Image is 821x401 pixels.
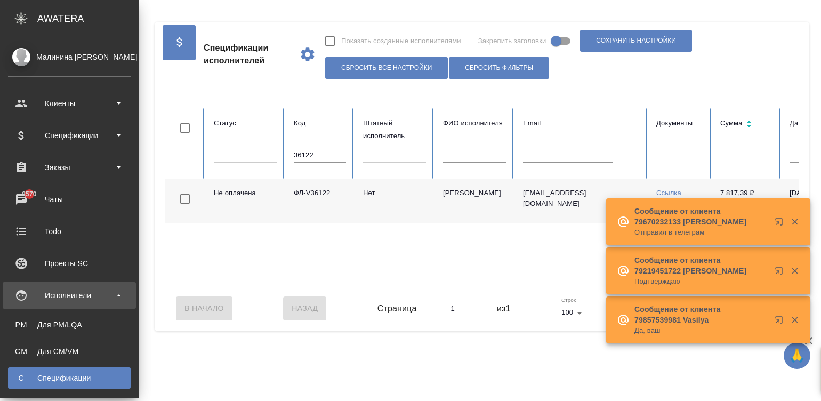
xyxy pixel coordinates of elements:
[355,179,434,223] td: Нет
[8,95,131,111] div: Клиенты
[561,305,586,320] div: 100
[634,206,768,227] p: Сообщение от клиента 79670232133 [PERSON_NAME]
[434,179,514,223] td: [PERSON_NAME]
[37,8,139,29] div: AWATERA
[523,117,639,130] div: Email
[580,30,692,52] button: Сохранить настройки
[13,346,125,357] div: Для CM/VM
[13,373,125,383] div: Спецификации
[634,255,768,276] p: Сообщение от клиента 79219451722 [PERSON_NAME]
[514,179,648,223] td: [EMAIL_ADDRESS][DOMAIN_NAME]
[656,189,681,197] a: Ссылка
[634,227,768,238] p: Отправил в телеграм
[3,218,136,245] a: Todo
[341,63,432,73] span: Сбросить все настройки
[8,191,131,207] div: Чаты
[285,179,355,223] td: ФЛ-V36122
[768,211,794,237] button: Открыть в новой вкладке
[634,304,768,325] p: Сообщение от клиента 79857539981 Vasilya
[634,325,768,336] p: Да, ваш
[205,179,285,223] td: Не оплачена
[8,367,131,389] a: ССпецификации
[3,250,136,277] a: Проекты SC
[720,117,772,132] div: Сортировка
[561,298,576,303] label: Строк
[8,287,131,303] div: Исполнители
[656,117,703,130] div: Документы
[325,57,448,79] button: Сбросить все настройки
[8,127,131,143] div: Спецификации
[8,159,131,175] div: Заказы
[596,36,676,45] span: Сохранить настройки
[294,117,346,130] div: Код
[443,117,506,130] div: ФИО исполнителя
[712,179,781,223] td: 7 817,39 ₽
[634,276,768,287] p: Подтверждаю
[341,36,461,46] span: Показать созданные исполнителями
[784,266,806,276] button: Закрыть
[478,36,546,46] span: Закрепить заголовки
[13,319,125,330] div: Для PM/LQA
[784,315,806,325] button: Закрыть
[214,117,277,130] div: Статус
[8,314,131,335] a: PMДля PM/LQA
[3,186,136,213] a: 8570Чаты
[8,255,131,271] div: Проекты SC
[465,63,533,73] span: Сбросить фильтры
[497,302,511,315] span: из 1
[784,217,806,227] button: Закрыть
[204,42,291,67] span: Спецификации исполнителей
[768,309,794,335] button: Открыть в новой вкладке
[8,341,131,362] a: CMДля CM/VM
[15,189,43,199] span: 8570
[8,223,131,239] div: Todo
[449,57,549,79] button: Сбросить фильтры
[363,117,426,142] div: Штатный исполнитель
[768,260,794,286] button: Открыть в новой вкладке
[174,188,196,210] span: Toggle Row Selected
[8,51,131,63] div: Малинина [PERSON_NAME]
[377,302,417,315] span: Страница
